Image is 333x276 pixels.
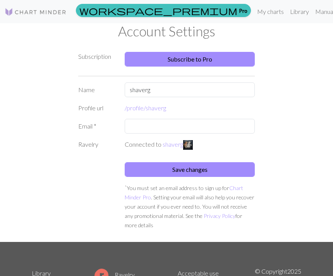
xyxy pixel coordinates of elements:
[74,103,120,113] div: Profile url
[125,104,166,111] a: /profile/shaverg
[125,185,254,228] small: You must set an email address to sign up for . Setting your email will also help you recover your...
[79,5,237,16] span: workspace_premium
[74,140,120,156] div: Ravelry
[125,162,255,177] button: Save changes
[74,119,120,134] label: Email *
[125,140,255,150] p: Connected to
[204,213,235,219] a: Privacy Policy
[254,4,287,19] a: My charts
[287,4,312,19] a: Library
[76,4,251,17] a: Pro
[74,82,120,97] label: Name
[5,7,67,17] img: Logo
[78,52,111,61] label: Subscription
[163,141,193,148] a: shaverg
[183,140,193,150] img: Your profile from Ravelry
[125,52,255,67] a: Subscribe to Pro
[27,23,306,39] h1: Account Settings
